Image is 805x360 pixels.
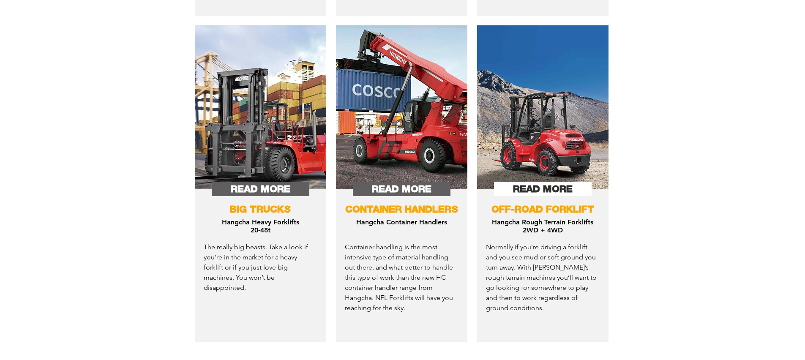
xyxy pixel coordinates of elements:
span: 20-48t [251,226,270,234]
a: READ MORE [353,182,450,196]
a: READ MORE [212,182,309,196]
span: READ MORE [513,182,573,196]
span: Container handling is the most intensive type of material handling out there, and what better to ... [345,243,453,312]
img: Hangcha forklift for sale [477,25,609,189]
span: Hangcha Heavy Forklifts [222,218,299,226]
span: OFF-ROAD FORKLIFT [491,203,594,215]
span: Normally if you’re driving a forklift and you see mud or soft ground you turn away. With [PERSON_... [486,243,597,312]
img: IMAGE #2.JPG.jpg [336,25,467,189]
img: IMAGE #1.JPG.jpg [195,25,326,189]
span: READ MORE [231,182,290,196]
span: Hangcha Rough Terrain Forklifts [492,218,593,226]
span: 2WD + 4WD [523,226,563,234]
span: CONTAINER HANDLERS [345,203,458,215]
a: READ MORE [494,182,592,196]
span: Hangcha Container Handlers [356,218,447,226]
span: BIG TRUCKS [230,203,291,215]
span: READ MORE [372,182,431,196]
span: The really big beasts. Take a look if you’re in the market for a heavy forklift or if you just lo... [204,243,308,292]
